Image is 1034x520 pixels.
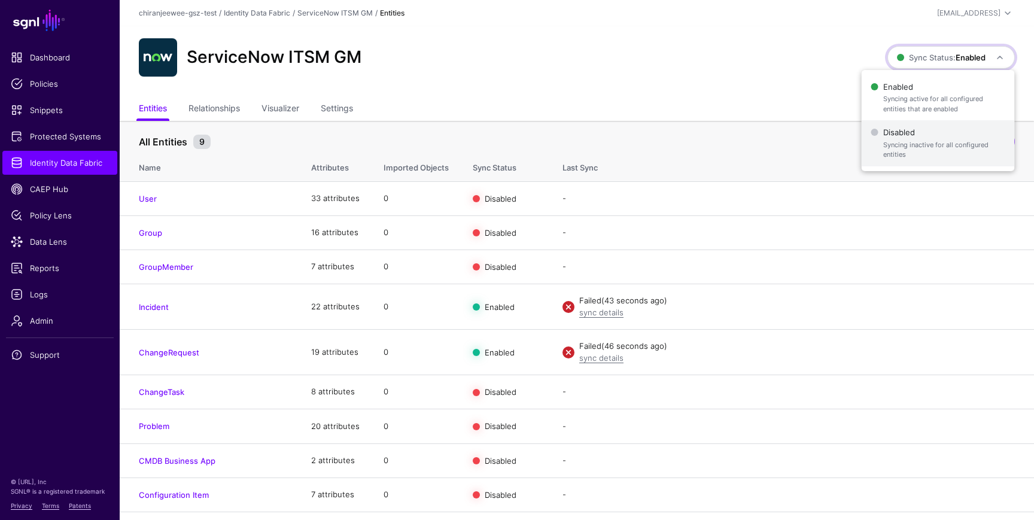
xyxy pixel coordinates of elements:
strong: Entities [380,8,405,17]
th: Imported Objects [372,150,461,181]
td: 0 [372,215,461,250]
a: Privacy [11,502,32,509]
th: Last Sync [551,150,1034,181]
span: Disabled [485,489,516,499]
span: All Entities [136,135,190,149]
a: Problem [139,421,169,431]
div: Failed (43 seconds ago) [579,295,1015,307]
div: [EMAIL_ADDRESS] [937,8,1000,19]
span: Enabled [485,302,515,311]
app-datasources-item-entities-syncstatus: - [562,489,566,499]
app-datasources-item-entities-syncstatus: - [562,193,566,203]
a: CMDB Business App [139,456,215,466]
span: Snippets [11,104,109,116]
td: 20 attributes [299,409,372,443]
td: 0 [372,443,461,478]
a: sync details [579,308,624,317]
a: CAEP Hub [2,177,117,201]
a: SGNL [7,7,112,34]
span: Data Lens [11,236,109,248]
span: Enabled [871,78,1005,117]
span: Disabled [485,193,516,203]
td: 0 [372,375,461,409]
a: Identity Data Fabric [2,151,117,175]
button: EnabledSyncing active for all configured entities that are enabled [862,75,1015,121]
td: 19 attributes [299,330,372,375]
a: GroupMember [139,262,193,272]
app-datasources-item-entities-syncstatus: - [562,421,566,431]
a: Identity Data Fabric [224,8,290,17]
strong: Enabled [956,53,986,62]
td: 8 attributes [299,375,372,409]
a: Relationships [188,98,240,121]
span: Disabled [871,124,1005,163]
a: ServiceNow ITSM GM [297,8,373,17]
span: Disabled [485,387,516,397]
a: Entities [139,98,167,121]
a: Policy Lens [2,203,117,227]
p: © [URL], Inc [11,477,109,486]
td: 22 attributes [299,284,372,330]
td: 0 [372,478,461,512]
span: Disabled [485,262,516,272]
td: 7 attributes [299,478,372,512]
span: Protected Systems [11,130,109,142]
td: 0 [372,330,461,375]
span: Disabled [485,227,516,237]
td: 2 attributes [299,443,372,478]
span: Admin [11,315,109,327]
app-datasources-item-entities-syncstatus: - [562,387,566,396]
a: Data Lens [2,230,117,254]
a: ChangeRequest [139,348,199,357]
app-datasources-item-entities-syncstatus: - [562,261,566,271]
span: Dashboard [11,51,109,63]
a: Snippets [2,98,117,122]
span: Enabled [485,347,515,357]
span: Sync Status: [897,53,986,62]
button: DisabledSyncing inactive for all configured entities [862,120,1015,166]
td: 33 attributes [299,181,372,215]
td: 0 [372,250,461,284]
span: Identity Data Fabric [11,157,109,169]
img: svg+xml;base64,PHN2ZyB3aWR0aD0iNjQiIGhlaWdodD0iNjQiIHZpZXdCb3g9IjAgMCA2NCA2NCIgZmlsbD0ibm9uZSIgeG... [139,38,177,77]
a: Protected Systems [2,124,117,148]
a: Configuration Item [139,490,209,500]
td: 0 [372,284,461,330]
td: 16 attributes [299,215,372,250]
a: Reports [2,256,117,280]
th: Sync Status [461,150,551,181]
td: 0 [372,409,461,443]
app-datasources-item-entities-syncstatus: - [562,455,566,465]
span: Policies [11,78,109,90]
th: Name [120,150,299,181]
span: Disabled [485,421,516,431]
div: Failed (46 seconds ago) [579,340,1015,352]
td: 7 attributes [299,250,372,284]
a: Patents [69,502,91,509]
span: CAEP Hub [11,183,109,195]
a: User [139,194,157,203]
div: / [373,8,380,19]
h2: ServiceNow ITSM GM [187,47,361,68]
a: sync details [579,353,624,363]
p: SGNL® is a registered trademark [11,486,109,496]
div: / [290,8,297,19]
td: 0 [372,181,461,215]
app-datasources-item-entities-syncstatus: - [562,227,566,237]
a: chiranjeewee-gsz-test [139,8,217,17]
span: Policy Lens [11,209,109,221]
span: Reports [11,262,109,274]
a: Admin [2,309,117,333]
span: Disabled [485,455,516,465]
a: Incident [139,302,169,312]
a: Policies [2,72,117,96]
a: Group [139,228,162,238]
span: Support [11,349,109,361]
a: Dashboard [2,45,117,69]
span: Syncing active for all configured entities that are enabled [883,94,1005,114]
a: ChangeTask [139,387,184,397]
div: / [217,8,224,19]
small: 9 [193,135,211,149]
a: Visualizer [261,98,299,121]
span: Logs [11,288,109,300]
